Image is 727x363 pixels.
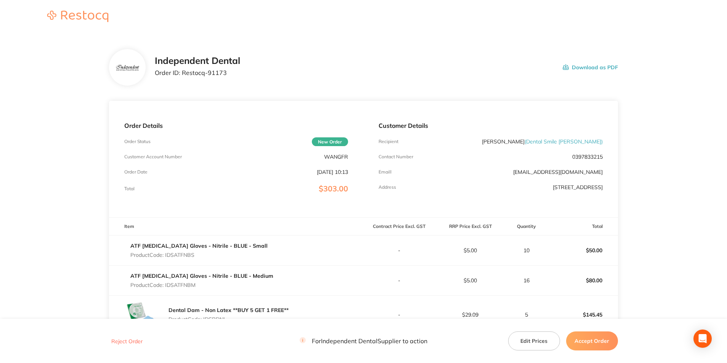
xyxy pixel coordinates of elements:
span: $303.00 [319,184,348,193]
p: Product Code: IDSATFNBS [130,252,268,258]
img: cmNpeWV1Mw [124,296,162,334]
p: 5 [506,312,546,318]
p: $5.00 [435,247,506,253]
p: Order Status [124,139,151,144]
a: Restocq logo [40,11,116,23]
th: Quantity [506,218,547,236]
p: $5.00 [435,277,506,283]
p: Recipient [379,139,398,144]
p: 0397833215 [572,154,603,160]
p: Order Details [124,122,348,129]
p: 10 [506,247,546,253]
p: - [364,247,434,253]
a: ATF [MEDICAL_DATA] Gloves - Nitrile - BLUE - Small [130,242,268,249]
p: $50.00 [547,241,618,260]
p: [DATE] 10:13 [317,169,348,175]
h2: Independent Dental [155,56,240,66]
p: $29.09 [435,312,506,318]
th: Item [109,218,363,236]
button: Reject Order [109,338,145,345]
th: Total [547,218,618,236]
p: Customer Account Number [124,154,182,159]
p: Contact Number [379,154,413,159]
span: ( Dental Smile [PERSON_NAME] ) [525,138,603,145]
th: RRP Price Excl. GST [435,218,506,236]
th: Contract Price Excl. GST [363,218,435,236]
a: ATF [MEDICAL_DATA] Gloves - Nitrile - BLUE - Medium [130,272,273,279]
p: Emaill [379,169,392,175]
p: Total [124,186,135,191]
p: Address [379,185,396,190]
p: Product Code: IDSRDNL [169,316,289,322]
button: Download as PDF [563,56,618,79]
p: Order ID: Restocq- 91173 [155,69,240,76]
div: Open Intercom Messenger [693,330,712,348]
span: New Order [312,137,348,146]
button: Edit Prices [508,331,560,350]
p: - [364,312,434,318]
p: For Independent Dental Supplier to action [300,338,427,345]
img: Restocq logo [40,11,116,22]
a: Dental Dam - Non Latex **BUY 5 GET 1 FREE** [169,307,289,314]
p: Order Date [124,169,148,175]
p: $145.45 [547,306,618,324]
img: bzV5Y2k1dA [115,64,140,72]
p: 16 [506,277,546,283]
p: $80.00 [547,271,618,290]
p: WANGFR [324,154,348,160]
p: - [364,277,434,283]
button: Accept Order [566,331,618,350]
p: Customer Details [379,122,602,129]
a: [EMAIL_ADDRESS][DOMAIN_NAME] [513,169,603,175]
p: Product Code: IDSATFNBM [130,282,273,288]
p: [PERSON_NAME] [482,139,603,145]
p: [STREET_ADDRESS] [553,184,603,190]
